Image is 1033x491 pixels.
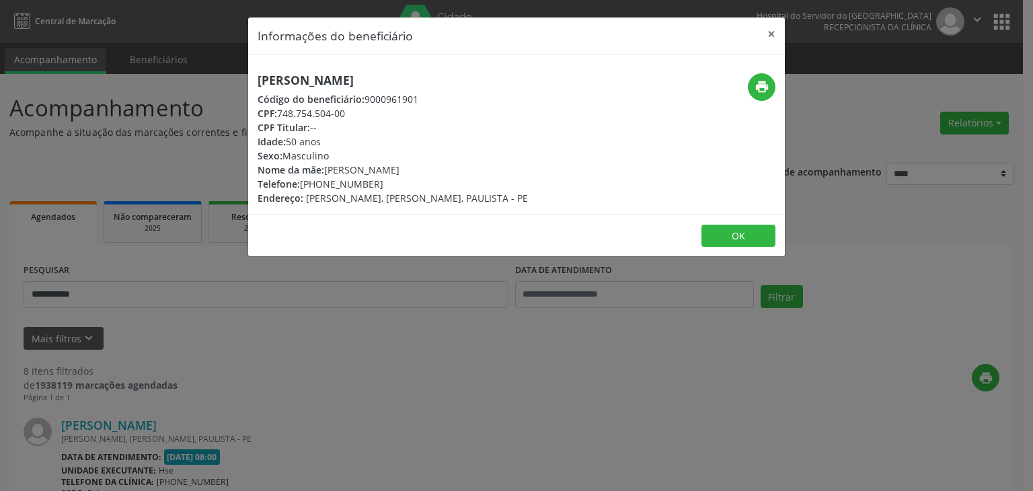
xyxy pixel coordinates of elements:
[258,163,324,176] span: Nome da mãe:
[758,17,785,50] button: Close
[258,149,282,162] span: Sexo:
[701,225,775,248] button: OK
[748,73,775,101] button: print
[258,178,300,190] span: Telefone:
[258,93,365,106] span: Código do beneficiário:
[258,135,528,149] div: 50 anos
[258,163,528,177] div: [PERSON_NAME]
[258,135,286,148] span: Idade:
[258,121,310,134] span: CPF Titular:
[258,107,277,120] span: CPF:
[258,106,528,120] div: 748.754.504-00
[258,73,528,87] h5: [PERSON_NAME]
[258,177,528,191] div: [PHONE_NUMBER]
[258,92,528,106] div: 9000961901
[258,149,528,163] div: Masculino
[755,79,769,94] i: print
[258,27,413,44] h5: Informações do beneficiário
[306,192,528,204] span: [PERSON_NAME], [PERSON_NAME], PAULISTA - PE
[258,120,528,135] div: --
[258,192,303,204] span: Endereço:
